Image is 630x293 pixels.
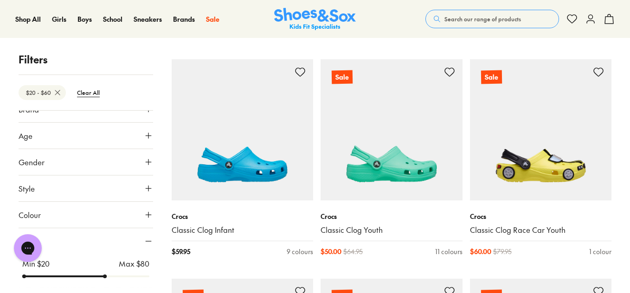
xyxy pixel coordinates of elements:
div: 9 colours [287,247,313,256]
button: Search our range of products [425,10,559,28]
a: Classic Clog Race Car Youth [470,225,612,235]
p: Sale [480,69,502,84]
img: SNS_Logo_Responsive.svg [274,8,356,31]
p: Filters [19,52,153,67]
span: Colour [19,209,41,220]
a: School [103,14,122,24]
p: Sale [332,70,353,84]
button: Gender [19,149,153,175]
a: Girls [52,14,66,24]
span: $ 79.95 [493,247,512,256]
btn: Clear All [70,84,107,101]
span: Age [19,130,32,141]
button: Style [19,175,153,201]
p: Crocs [321,212,463,221]
a: Shoes & Sox [274,8,356,31]
a: Sale [470,59,612,201]
span: Style [19,183,35,194]
div: 1 colour [589,247,611,256]
span: Search our range of products [444,15,521,23]
span: $ 50.00 [321,247,341,256]
a: Brands [173,14,195,24]
iframe: Gorgias live chat messenger [9,231,46,265]
p: Crocs [470,212,612,221]
p: Max $ 80 [119,258,149,269]
button: Age [19,123,153,149]
a: Boys [77,14,92,24]
a: Classic Clog Infant [172,225,314,235]
div: 11 colours [435,247,463,256]
button: Price [19,228,153,254]
a: Classic Clog Youth [321,225,463,235]
a: Sale [206,14,219,24]
span: Gender [19,156,45,168]
btn: $20 - $60 [19,85,66,100]
span: $ 64.95 [343,247,363,256]
a: Sale [321,59,463,201]
span: $ 60.00 [470,247,491,256]
span: $ 59.95 [172,247,190,256]
a: Sneakers [134,14,162,24]
p: Crocs [172,212,314,221]
a: Shop All [15,14,41,24]
button: Colour [19,202,153,228]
